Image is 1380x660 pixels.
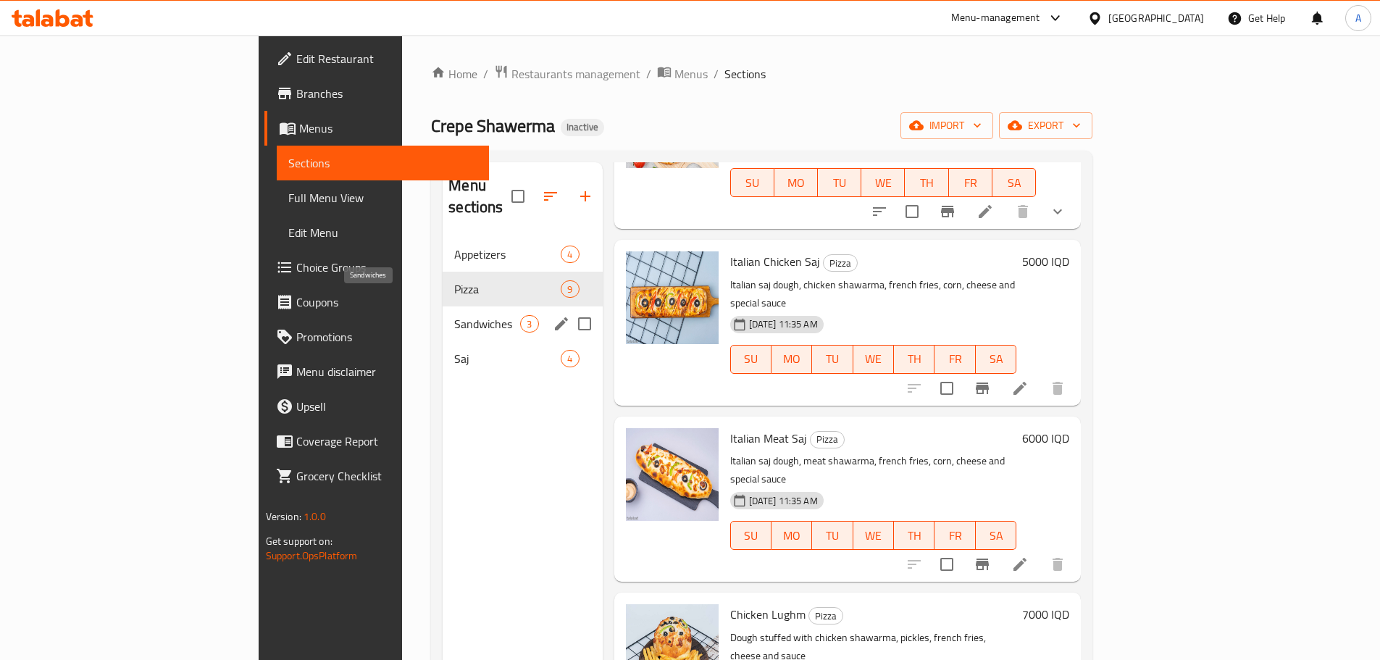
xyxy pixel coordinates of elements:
[818,525,847,546] span: TU
[780,172,812,193] span: MO
[1022,428,1069,448] h6: 6000 IQD
[951,9,1040,27] div: Menu-management
[277,146,489,180] a: Sections
[454,280,561,298] span: Pizza
[443,231,602,382] nav: Menu sections
[932,549,962,580] span: Select to update
[955,172,987,193] span: FR
[511,65,640,83] span: Restaurants management
[897,196,927,227] span: Select to update
[288,154,477,172] span: Sections
[266,546,358,565] a: Support.OpsPlatform
[1040,194,1075,229] button: show more
[561,248,578,262] span: 4
[657,64,708,83] a: Menus
[264,76,489,111] a: Branches
[568,179,603,214] button: Add section
[900,112,993,139] button: import
[867,172,899,193] span: WE
[561,350,579,367] div: items
[930,194,965,229] button: Branch-specific-item
[965,371,1000,406] button: Branch-specific-item
[859,525,888,546] span: WE
[503,181,533,212] span: Select all sections
[965,547,1000,582] button: Branch-specific-item
[454,246,561,263] span: Appetizers
[304,507,326,526] span: 1.0.0
[730,452,1017,488] p: Italian saj dough, meat shawarma, french fries, corn, cheese and special sauce
[737,525,766,546] span: SU
[737,172,769,193] span: SU
[808,607,843,625] div: Pizza
[976,345,1016,374] button: SA
[1011,380,1029,397] a: Edit menu item
[561,352,578,366] span: 4
[812,345,853,374] button: TU
[296,467,477,485] span: Grocery Checklist
[264,354,489,389] a: Menu disclaimer
[1022,604,1069,625] h6: 7000 IQD
[1011,556,1029,573] a: Edit menu item
[288,224,477,241] span: Edit Menu
[561,119,604,136] div: Inactive
[431,64,1092,83] nav: breadcrumb
[561,246,579,263] div: items
[264,424,489,459] a: Coverage Report
[730,276,1017,312] p: Italian saj dough, chicken shawarma, french fries, corn, cheese and special sauce
[777,525,806,546] span: MO
[296,433,477,450] span: Coverage Report
[646,65,651,83] li: /
[912,117,982,135] span: import
[521,317,538,331] span: 3
[264,41,489,76] a: Edit Restaurant
[934,521,975,550] button: FR
[771,345,812,374] button: MO
[296,293,477,311] span: Coupons
[674,65,708,83] span: Menus
[737,348,766,369] span: SU
[940,525,969,546] span: FR
[811,431,844,448] span: Pizza
[992,168,1036,197] button: SA
[1108,10,1204,26] div: [GEOGRAPHIC_DATA]
[824,172,856,193] span: TU
[561,121,604,133] span: Inactive
[861,168,905,197] button: WE
[771,521,812,550] button: MO
[299,120,477,137] span: Menus
[277,215,489,250] a: Edit Menu
[976,521,1016,550] button: SA
[264,250,489,285] a: Choice Groups
[443,237,602,272] div: Appetizers4
[949,168,992,197] button: FR
[1011,117,1081,135] span: export
[777,348,806,369] span: MO
[977,203,994,220] a: Edit menu item
[1040,547,1075,582] button: delete
[998,172,1030,193] span: SA
[940,348,969,369] span: FR
[1040,371,1075,406] button: delete
[730,168,774,197] button: SU
[812,521,853,550] button: TU
[264,319,489,354] a: Promotions
[443,272,602,306] div: Pizza9
[296,85,477,102] span: Branches
[824,255,857,272] span: Pizza
[999,112,1092,139] button: export
[626,428,719,521] img: Italian Meat Saj
[454,315,520,333] span: Sandwiches
[859,348,888,369] span: WE
[454,350,561,367] span: Saj
[494,64,640,83] a: Restaurants management
[551,313,572,335] button: edit
[443,341,602,376] div: Saj4
[730,521,771,550] button: SU
[730,603,806,625] span: Chicken Lughm
[264,111,489,146] a: Menus
[730,427,807,449] span: Italian Meat Saj
[818,348,847,369] span: TU
[1005,194,1040,229] button: delete
[900,525,929,546] span: TH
